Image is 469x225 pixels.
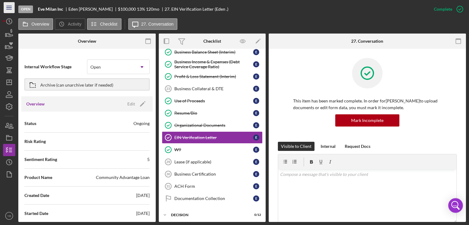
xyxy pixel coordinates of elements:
[24,78,150,91] button: Archive (can unarchive later if needed)
[250,213,261,217] div: 0 / 12
[253,147,259,153] div: E
[127,99,135,109] div: Edit
[253,49,259,55] div: E
[174,196,253,201] div: Documentation Collection
[253,86,259,92] div: E
[174,74,253,79] div: Profit & Loss Statement (Interim)
[253,159,259,165] div: E
[253,73,259,80] div: E
[26,101,45,107] h3: Overview
[321,142,336,151] div: Internal
[147,156,150,162] div: 5
[18,5,33,13] div: Open
[162,119,263,131] a: Organizational DocumentsE
[174,159,253,164] div: Lease (if applicable)
[174,172,253,177] div: Business Certification
[253,171,259,177] div: E
[174,59,253,69] div: Business Income & Expenses (Debt Service Coverage Ratio)
[253,195,259,202] div: E
[165,7,228,12] div: 27. EIN Verification Letter (Eden .)
[24,174,52,180] span: Product Name
[141,22,174,27] label: 27. Conversation
[137,7,145,12] div: 13 %
[78,39,96,44] div: Overview
[162,95,263,107] a: Use of ProceedsE
[174,135,253,140] div: EIN Verification Letter
[174,86,253,91] div: Business Collateral & DTE
[96,174,150,180] div: Community Advantage Loan
[342,142,373,151] button: Request Docs
[136,192,150,198] div: [DATE]
[351,114,384,127] div: Mark Incomplete
[124,99,148,109] button: Edit
[146,7,159,12] div: 120 mo
[162,180,263,192] a: 31ACH FormE
[18,18,53,30] button: Overview
[24,64,87,70] span: Internal Workflow Stage
[128,18,178,30] button: 27. Conversation
[166,172,170,176] tspan: 30
[174,98,253,103] div: Use of Proceeds
[24,192,49,198] span: Created Date
[278,142,314,151] button: Visible to Client
[253,183,259,189] div: E
[253,134,259,141] div: E
[162,168,263,180] a: 30Business CertificationE
[162,46,263,58] a: Business Balance Sheet (Interim)E
[318,142,339,151] button: Internal
[345,142,370,151] div: Request Docs
[253,98,259,104] div: E
[335,114,399,127] button: Mark Incomplete
[253,122,259,128] div: E
[162,58,263,70] a: Business Income & Expenses (Debt Service Coverage Ratio)E
[55,18,85,30] button: Activity
[162,192,263,205] a: Documentation CollectionE
[166,87,170,91] tspan: 23
[281,142,311,151] div: Visible to Client
[40,79,113,90] div: Archive (can unarchive later if needed)
[428,3,466,15] button: Complete
[253,110,259,116] div: E
[434,3,452,15] div: Complete
[171,213,246,217] div: Decision
[90,65,101,70] div: Open
[203,39,221,44] div: Checklist
[136,210,150,216] div: [DATE]
[166,184,170,188] tspan: 31
[162,107,263,119] a: Resume/BioE
[24,120,36,127] span: Status
[174,111,253,116] div: Resume/Bio
[448,198,463,213] div: Open Intercom Messenger
[162,131,263,144] a: EIN Verification LetterE
[174,50,253,55] div: Business Balance Sheet (Interim)
[162,144,263,156] a: W9E
[162,83,263,95] a: 23Business Collateral & DTEE
[100,22,118,27] label: Checklist
[253,61,259,67] div: E
[351,39,383,44] div: 27. Conversation
[166,160,170,164] tspan: 29
[293,98,442,111] p: This item has been marked complete. In order for [PERSON_NAME] to upload documents or edit form d...
[3,210,15,222] button: YB
[24,138,46,145] span: Risk Rating
[87,18,122,30] button: Checklist
[31,22,49,27] label: Overview
[24,210,48,216] span: Started Date
[38,7,63,12] b: Eve Milan Inc
[162,70,263,83] a: Profit & Loss Statement (Interim)E
[162,156,263,168] a: 29Lease (if applicable)E
[174,123,253,128] div: Organizational Documents
[118,6,136,12] span: $100,000
[174,184,253,189] div: ACH Form
[24,156,57,162] span: Sentiment Rating
[174,147,253,152] div: W9
[68,7,118,12] div: Eden [PERSON_NAME]
[68,22,81,27] label: Activity
[7,214,11,218] text: YB
[133,120,150,127] div: Ongoing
